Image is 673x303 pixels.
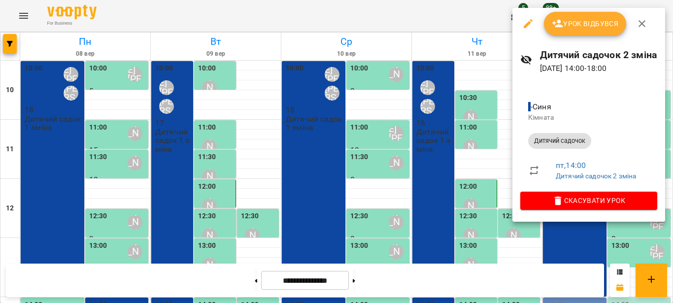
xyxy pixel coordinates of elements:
[540,63,657,74] p: [DATE] 14:00 - 18:00
[552,18,619,30] span: Урок відбувся
[544,12,627,35] button: Урок відбувся
[528,113,649,123] p: Кімната
[520,192,657,209] button: Скасувати Урок
[528,195,649,206] span: Скасувати Урок
[556,161,586,170] a: пт , 14:00
[556,172,636,180] a: Дитячий садочок 2 зміна
[528,102,553,111] span: - Синя
[528,136,591,145] span: Дитячий садочок
[540,47,657,63] h6: Дитячий садочок 2 зміна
